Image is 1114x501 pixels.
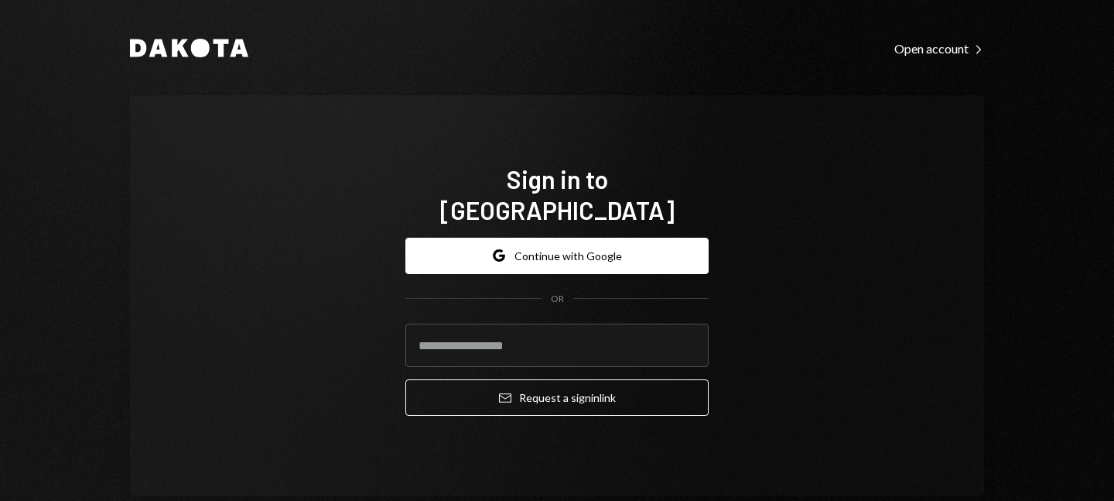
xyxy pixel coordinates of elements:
a: Open account [894,39,984,57]
h1: Sign in to [GEOGRAPHIC_DATA] [405,163,709,225]
button: Continue with Google [405,238,709,274]
div: Open account [894,41,984,57]
button: Request a signinlink [405,379,709,416]
div: OR [551,293,564,306]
